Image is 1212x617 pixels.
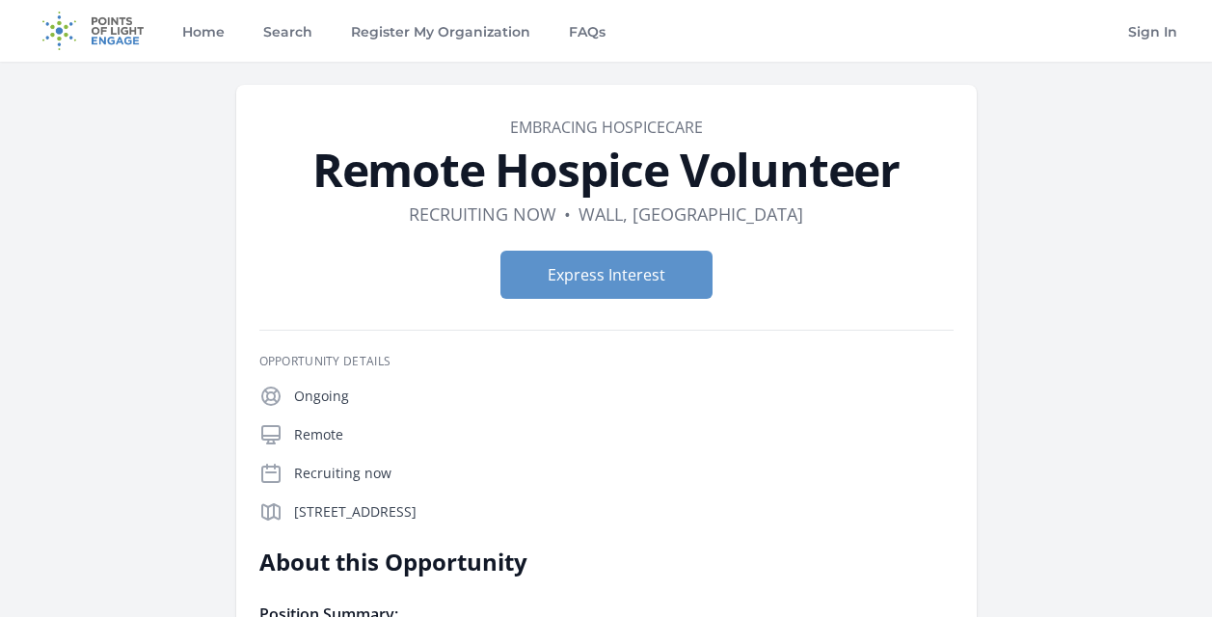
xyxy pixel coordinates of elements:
p: Remote [294,425,954,444]
h2: About this Opportunity [259,547,823,577]
dd: Recruiting now [409,201,556,228]
a: Embracing HospiceCare [510,117,703,138]
p: Recruiting now [294,464,954,483]
div: • [564,201,571,228]
h3: Opportunity Details [259,354,954,369]
p: [STREET_ADDRESS] [294,502,954,522]
p: Ongoing [294,387,954,406]
button: Express Interest [500,251,713,299]
dd: Wall, [GEOGRAPHIC_DATA] [579,201,803,228]
h1: Remote Hospice Volunteer [259,147,954,193]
